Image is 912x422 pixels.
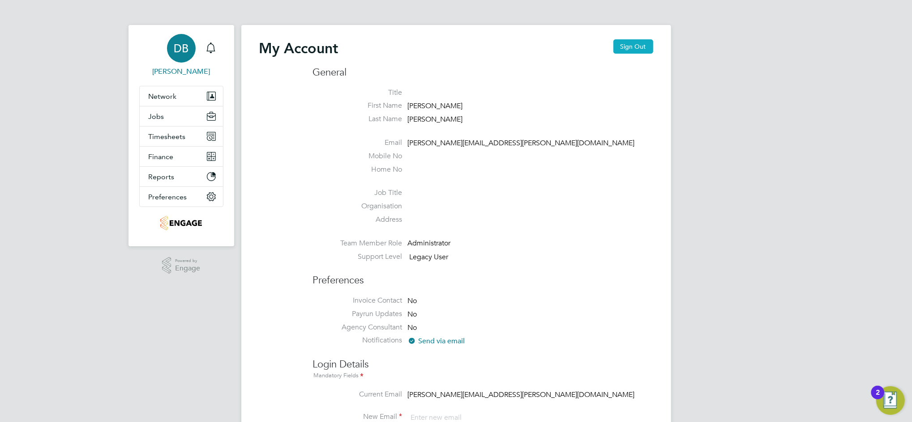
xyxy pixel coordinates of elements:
a: Powered byEngage [162,257,200,274]
button: Preferences [140,187,223,207]
label: Payrun Updates [313,309,402,319]
span: No [408,323,417,332]
label: Address [313,215,402,224]
label: First Name [313,101,402,110]
h3: Login Details [313,349,653,381]
label: Organisation [313,202,402,211]
label: Title [313,88,402,97]
div: 2 [876,392,880,404]
label: New Email [313,412,402,422]
div: Mandatory Fields [313,371,653,381]
span: [PERSON_NAME][EMAIL_ADDRESS][PERSON_NAME][DOMAIN_NAME] [408,390,635,399]
nav: Main navigation [128,25,234,246]
span: Timesheets [149,132,186,141]
label: Current Email [313,390,402,399]
label: Home No [313,165,402,174]
label: Notifications [313,336,402,345]
button: Reports [140,167,223,186]
span: DB [174,42,188,54]
button: Jobs [140,106,223,126]
span: No [408,296,417,305]
span: Reports [149,173,175,181]
a: Go to home page [139,216,223,230]
label: Team Member Role [313,239,402,248]
button: Open Resource Center, 2 new notifications [876,386,905,415]
h3: Preferences [313,265,653,287]
button: Finance [140,147,223,166]
span: Network [149,92,177,101]
label: Invoice Contact [313,296,402,305]
span: Jobs [149,112,164,121]
label: Last Name [313,114,402,124]
span: Daniel Bassett [139,66,223,77]
span: [PERSON_NAME] [408,102,463,111]
label: Support Level [313,252,402,262]
span: [PERSON_NAME][EMAIL_ADDRESS][PERSON_NAME][DOMAIN_NAME] [408,139,635,148]
button: Timesheets [140,127,223,146]
button: Sign Out [613,39,653,54]
span: Powered by [175,257,200,265]
a: DB[PERSON_NAME] [139,34,223,77]
button: Network [140,86,223,106]
label: Agency Consultant [313,323,402,332]
h3: General [313,66,653,79]
label: Job Title [313,188,402,198]
img: thornbaker-logo-retina.png [160,216,202,230]
span: Send via email [408,337,465,346]
span: Preferences [149,193,187,201]
span: [PERSON_NAME] [408,115,463,124]
div: Administrator [408,239,493,248]
span: Engage [175,265,200,272]
span: Finance [149,152,174,161]
span: No [408,310,417,319]
label: Mobile No [313,152,402,161]
h2: My Account [259,39,338,57]
label: Email [313,138,402,148]
span: Legacy User [410,253,449,262]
